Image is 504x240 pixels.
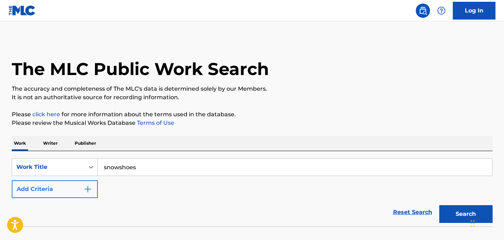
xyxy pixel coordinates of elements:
[12,119,493,127] p: Please review the Musical Works Database
[12,58,269,80] h1: The MLC Public Work Search
[12,180,98,198] button: Add Criteria
[437,6,446,15] img: help
[12,136,28,151] p: Work
[453,2,495,20] a: Log In
[468,206,504,240] iframe: Chat Widget
[32,111,60,118] a: click here
[471,213,475,234] div: Drag
[439,205,493,223] button: Search
[12,158,493,226] form: Search Form
[434,4,449,18] div: Help
[12,93,493,102] p: It is not an authoritative source for recording information.
[416,4,430,18] a: Public Search
[419,6,427,15] img: search
[16,163,80,171] div: Work Title
[12,85,493,93] p: The accuracy and completeness of The MLC's data is determined solely by our Members.
[136,119,174,126] a: Terms of Use
[389,204,436,220] a: Reset Search
[12,110,493,119] p: Please for more information about the terms used in the database.
[73,136,98,151] p: Publisher
[84,185,92,193] img: 9d2ae6d4665cec9f34b9.svg
[9,5,36,16] img: MLC Logo
[41,136,60,151] p: Writer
